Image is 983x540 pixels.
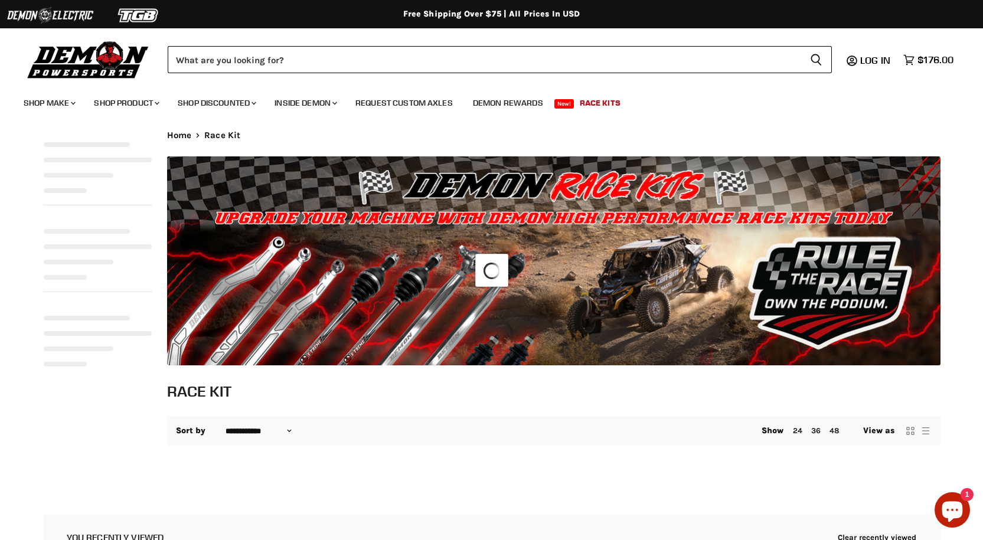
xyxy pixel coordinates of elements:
[168,46,832,73] form: Product
[168,46,801,73] input: Search
[793,426,802,435] a: 24
[811,426,821,435] a: 36
[571,91,629,115] a: Race Kits
[762,426,784,436] span: Show
[347,91,462,115] a: Request Custom Axles
[167,156,940,366] img: Race Kit
[554,99,574,109] span: New!
[167,130,192,140] a: Home
[931,492,974,531] inbox-online-store-chat: Shopify online store chat
[176,426,206,436] label: Sort by
[897,51,959,68] a: $176.00
[863,426,895,436] span: View as
[94,4,183,27] img: TGB Logo 2
[85,91,166,115] a: Shop Product
[464,91,552,115] a: Demon Rewards
[167,381,940,401] h1: Race Kit
[167,416,940,446] nav: Collection utilities
[6,4,94,27] img: Demon Electric Logo 2
[855,55,897,66] a: Log in
[904,425,916,437] button: grid view
[24,38,153,80] img: Demon Powersports
[266,91,344,115] a: Inside Demon
[860,54,890,66] span: Log in
[917,54,953,66] span: $176.00
[169,91,263,115] a: Shop Discounted
[204,130,240,140] span: Race Kit
[920,425,932,437] button: list view
[19,9,964,19] div: Free Shipping Over $75 | All Prices In USD
[829,426,839,435] a: 48
[801,46,832,73] button: Search
[167,130,940,140] nav: Breadcrumbs
[15,91,83,115] a: Shop Make
[15,86,951,115] ul: Main menu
